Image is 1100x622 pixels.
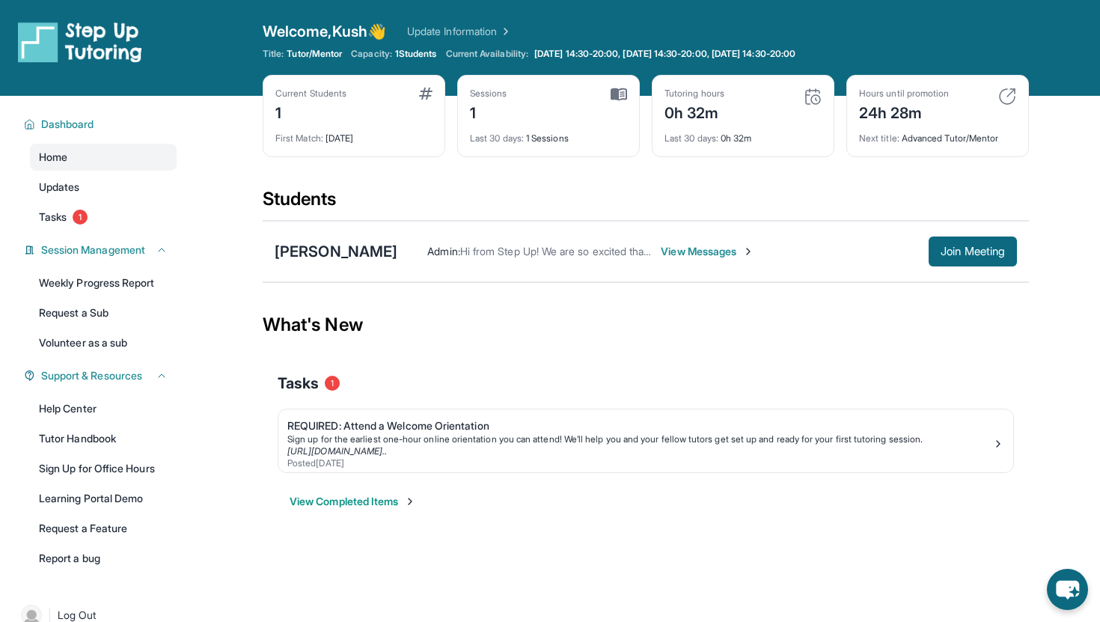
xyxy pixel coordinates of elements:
img: card [419,88,433,100]
div: Tutoring hours [664,88,724,100]
a: Volunteer as a sub [30,329,177,356]
button: Join Meeting [929,237,1017,266]
img: card [998,88,1016,106]
span: Session Management [41,243,145,257]
button: View Completed Items [290,494,416,509]
button: chat-button [1047,569,1088,610]
div: [PERSON_NAME] [275,241,397,262]
span: [DATE] 14:30-20:00, [DATE] 14:30-20:00, [DATE] 14:30-20:00 [534,48,795,60]
button: Session Management [35,243,168,257]
span: Next title : [859,132,899,144]
a: Request a Feature [30,515,177,542]
div: Current Students [275,88,346,100]
div: 1 Sessions [470,124,627,144]
span: Tasks [278,373,319,394]
div: 24h 28m [859,100,949,124]
span: Last 30 days : [470,132,524,144]
span: 1 Students [395,48,437,60]
a: Tutor Handbook [30,425,177,452]
a: [DATE] 14:30-20:00, [DATE] 14:30-20:00, [DATE] 14:30-20:00 [531,48,798,60]
div: Sessions [470,88,507,100]
div: [DATE] [275,124,433,144]
img: card [804,88,822,106]
div: Posted [DATE] [287,457,992,469]
a: Request a Sub [30,299,177,326]
div: 1 [470,100,507,124]
a: Learning Portal Demo [30,485,177,512]
div: REQUIRED: Attend a Welcome Orientation [287,418,992,433]
a: Update Information [407,24,512,39]
span: Current Availability: [446,48,528,60]
a: Updates [30,174,177,201]
button: Support & Resources [35,368,168,383]
a: Sign Up for Office Hours [30,455,177,482]
img: logo [18,21,142,63]
div: Students [263,187,1029,220]
span: 1 [325,376,340,391]
img: Chevron-Right [742,246,754,257]
a: [URL][DOMAIN_NAME].. [287,445,387,457]
div: Sign up for the earliest one-hour online orientation you can attend! We’ll help you and your fell... [287,433,992,445]
a: Home [30,144,177,171]
div: Advanced Tutor/Mentor [859,124,1016,144]
span: Dashboard [41,117,94,132]
div: 0h 32m [664,124,822,144]
span: Last 30 days : [664,132,718,144]
a: Weekly Progress Report [30,269,177,296]
span: Join Meeting [941,247,1005,256]
span: Capacity: [351,48,392,60]
div: 0h 32m [664,100,724,124]
a: Help Center [30,395,177,422]
button: Dashboard [35,117,168,132]
span: Updates [39,180,80,195]
a: REQUIRED: Attend a Welcome OrientationSign up for the earliest one-hour online orientation you ca... [278,409,1013,472]
img: Chevron Right [497,24,512,39]
span: Title: [263,48,284,60]
span: Support & Resources [41,368,142,383]
span: First Match : [275,132,323,144]
span: 1 [73,210,88,225]
div: What's New [263,292,1029,358]
div: 1 [275,100,346,124]
span: Tutor/Mentor [287,48,342,60]
div: Hours until promotion [859,88,949,100]
a: Tasks1 [30,204,177,231]
a: Report a bug [30,545,177,572]
span: Welcome, Kush 👋 [263,21,386,42]
span: Home [39,150,67,165]
img: card [611,88,627,101]
span: Admin : [427,245,459,257]
span: Tasks [39,210,67,225]
span: View Messages [661,244,754,259]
